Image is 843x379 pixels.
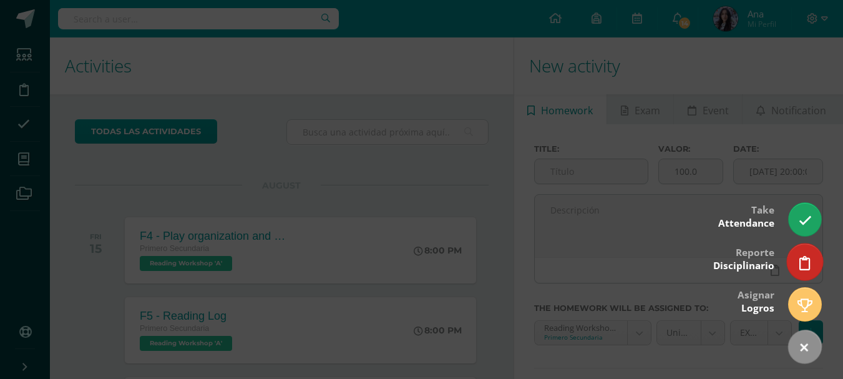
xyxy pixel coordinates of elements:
span: Logros [741,302,774,315]
span: Attendance [718,217,774,230]
div: Asignar [738,280,774,321]
div: Reporte [713,238,774,278]
div: Take [718,195,774,236]
span: Disciplinario [713,259,774,272]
